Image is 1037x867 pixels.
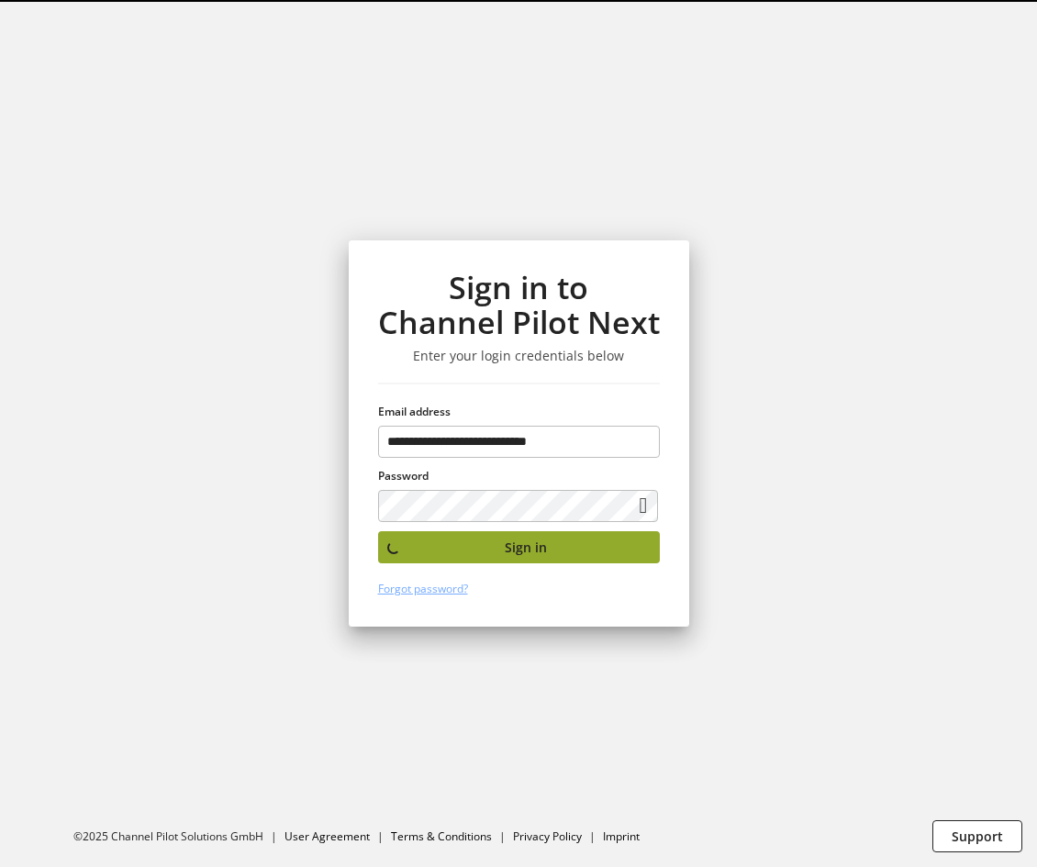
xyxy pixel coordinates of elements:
a: Privacy Policy [513,828,582,844]
a: Terms & Conditions [391,828,492,844]
h3: Enter your login credentials below [378,348,660,364]
li: ©2025 Channel Pilot Solutions GmbH [73,828,284,845]
span: Email address [378,404,451,419]
h1: Sign in to Channel Pilot Next [378,270,660,340]
span: Support [952,827,1003,846]
a: User Agreement [284,828,370,844]
a: Forgot password? [378,581,468,596]
a: Imprint [603,828,640,844]
span: Password [378,468,429,484]
button: Support [932,820,1022,852]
